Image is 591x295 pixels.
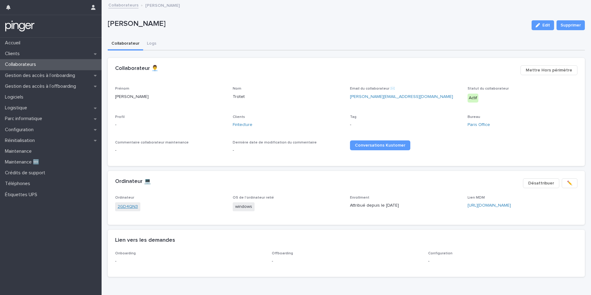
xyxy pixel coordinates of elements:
p: Crédits de support [2,170,50,176]
p: - [233,147,343,154]
button: Supprimer [557,20,585,30]
h2: Ordinateur 💻 [115,178,151,185]
span: Email du collaborateur ✉️ [350,87,395,91]
a: Paris Office [468,122,490,128]
button: Mettre Hors périmètre [521,65,577,75]
div: Actif [468,94,478,103]
p: [PERSON_NAME] [145,2,180,8]
button: Logs [143,38,160,51]
p: [PERSON_NAME] [115,94,225,100]
p: Clients [2,51,25,57]
a: Collaborateurs [108,1,139,8]
button: Désattribuer [523,178,559,188]
img: mTgBEunGTSyRkCgitkcU [5,20,35,32]
p: Collaborateurs [2,62,41,67]
p: Accueil [2,40,25,46]
span: Configuration [428,252,452,255]
button: Edit [532,20,554,30]
p: - [272,258,421,265]
p: Téléphones [2,181,35,187]
span: Prénom [115,87,129,91]
p: Gestion des accès à l’offboarding [2,83,81,89]
span: Enrollment [350,196,369,200]
span: Clients [233,115,245,119]
a: 2GD4QN3 [118,204,138,210]
span: Désattribuer [528,180,554,186]
span: ✏️ [567,180,572,186]
a: [URL][DOMAIN_NAME] [468,203,511,208]
p: Logistique [2,105,32,111]
span: Tag [350,115,356,119]
span: Statut du collaborateur [468,87,509,91]
p: - [115,147,225,154]
p: Étiquettes UPS [2,192,42,198]
button: ✏️ [562,178,577,188]
span: Profil [115,115,125,119]
span: Dernière date de modification du commentaire [233,141,317,144]
span: Supprimer [561,22,581,28]
span: Bureau [468,115,480,119]
span: Mettre Hors périmètre [526,67,572,73]
p: - [428,258,577,265]
p: Attribué depuis le [DATE] [350,202,460,209]
p: - [350,122,460,128]
span: Commentaire collaborateur maintenance [115,141,189,144]
span: Offboarding [272,252,293,255]
a: [PERSON_NAME][EMAIL_ADDRESS][DOMAIN_NAME] [350,95,453,99]
p: Gestion des accès à l’onboarding [2,73,80,79]
button: Collaborateur [108,38,143,51]
span: Edit [542,23,550,27]
p: Configuration [2,127,38,133]
p: - [115,258,264,265]
span: Onboarding [115,252,136,255]
span: Ordinateur [115,196,134,200]
p: Logiciels [2,94,28,100]
p: Maintenance 🆕 [2,159,44,165]
a: Fintecture [233,122,252,128]
p: Réinitialisation [2,138,40,143]
h2: Collaborateur 👨‍💼 [115,65,158,72]
span: OS de l'ordinateur relié [233,196,274,200]
p: Trotet [233,94,343,100]
span: Conversations Kustomer [355,143,405,147]
a: Conversations Kustomer [350,140,410,150]
p: - [115,122,225,128]
h2: Lien vers les demandes [115,237,175,244]
span: Nom [233,87,241,91]
p: [PERSON_NAME] [108,19,527,28]
span: Lien MDM [468,196,485,200]
p: Parc informatique [2,116,47,122]
p: Maintenance [2,148,37,154]
span: windows [233,202,255,211]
